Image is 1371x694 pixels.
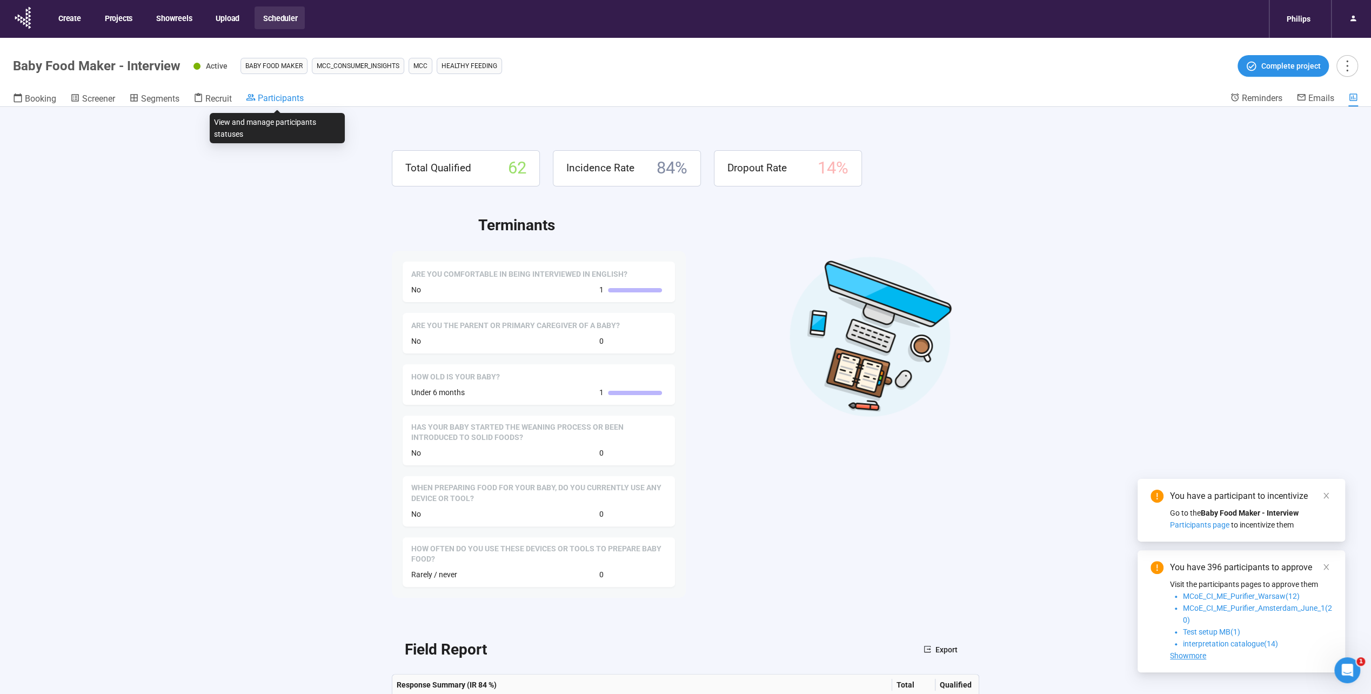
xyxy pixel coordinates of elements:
button: Complete project [1238,55,1329,77]
span: Participants page [1170,520,1229,529]
span: 0 [599,508,604,520]
span: MCC [413,61,427,71]
span: export [924,645,931,653]
button: Projects [96,6,140,29]
span: 62 [508,155,526,182]
span: Active [206,62,228,70]
button: more [1336,55,1358,77]
span: MCC_CONSUMER_INSIGHTS [317,61,399,71]
span: No [411,285,421,294]
span: Test setup MB(1) [1183,628,1240,636]
span: Booking [25,94,56,104]
div: You have a participant to incentivize [1170,490,1332,503]
span: No [411,449,421,457]
span: Showmore [1170,651,1206,660]
span: Complete project [1261,60,1321,72]
span: exclamation-circle [1151,490,1163,503]
a: Emails [1296,92,1334,105]
span: Has your baby started the weaning process or been introduced to solid foods? [411,422,666,443]
span: 1 [1356,657,1365,666]
h2: Terminants [478,213,979,237]
a: Screener [70,92,115,106]
span: Export [935,644,958,656]
span: interpretation catalogue(14) [1183,639,1278,648]
span: Screener [82,94,115,104]
span: MCoE_CI_ME_Purifier_Warsaw(12) [1183,592,1300,600]
a: Reminders [1230,92,1282,105]
span: Incidence Rate [566,160,634,176]
h1: Baby Food Maker - Interview [13,58,180,74]
span: Recruit [205,94,232,104]
button: Showreels [148,6,199,29]
span: Under 6 months [411,388,465,397]
span: Participants [258,93,304,103]
span: Rarely / never [411,570,457,579]
span: MCoE_CI_ME_Purifier_Amsterdam_June_1(20) [1183,604,1332,624]
button: Create [50,6,89,29]
iframe: Intercom live chat [1334,657,1360,683]
img: Desktop work notes [789,255,952,418]
span: How often do you use these devices or tools to prepare baby food? [411,544,666,565]
span: close [1322,492,1330,499]
button: exportExport [915,641,966,658]
span: When preparing food for your baby, do you currently use any device or tool? [411,483,666,504]
span: Healthy feeding [442,61,497,71]
span: 1 [599,284,604,296]
h2: Field Report [405,638,487,662]
div: View and manage participants statuses [210,113,345,143]
span: 1 [599,386,604,398]
span: Dropout Rate [727,160,787,176]
a: Participants [246,92,304,105]
span: Total Qualified [405,160,471,176]
span: No [411,510,421,518]
button: Scheduler [255,6,305,29]
span: How old is your baby? [411,372,500,383]
p: Visit the participants pages to approve them [1170,578,1332,590]
span: Are you the parent or primary caregiver of a baby? [411,321,620,331]
a: Segments [129,92,179,106]
span: Emails [1308,93,1334,103]
span: Baby food maker [245,61,303,71]
span: more [1340,58,1354,73]
a: Booking [13,92,56,106]
div: Philips [1280,9,1317,29]
a: Recruit [193,92,232,106]
strong: Baby Food Maker - Interview [1201,509,1299,517]
span: close [1322,563,1330,571]
span: Are you comfortable in being interviewed in English? [411,269,627,280]
span: Segments [141,94,179,104]
button: Upload [207,6,247,29]
span: 0 [599,447,604,459]
span: 0 [599,335,604,347]
span: exclamation-circle [1151,561,1163,574]
span: No [411,337,421,345]
div: You have 396 participants to approve [1170,561,1332,574]
div: Go to the to incentivize them [1170,507,1332,531]
span: 84 % [657,155,687,182]
span: Reminders [1242,93,1282,103]
span: 14 % [818,155,848,182]
span: 0 [599,569,604,580]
